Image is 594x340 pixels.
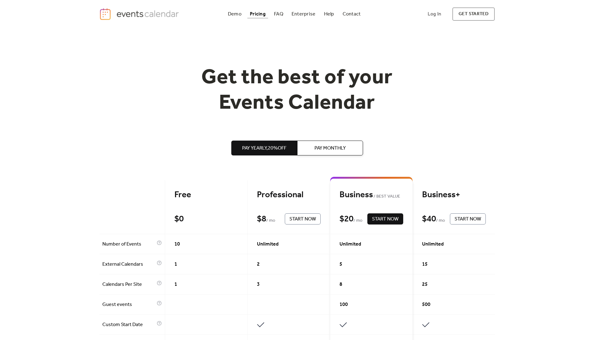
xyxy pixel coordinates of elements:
div: Demo [228,12,241,16]
span: Unlimited [257,241,279,248]
span: Calendars Per Site [102,281,155,288]
span: 15 [422,261,428,268]
span: / mo [436,217,445,224]
span: Start Now [289,216,316,223]
a: FAQ [271,10,286,18]
span: Guest events [102,301,155,308]
a: Enterprise [289,10,318,18]
button: Pay Monthly [297,141,363,155]
a: Pricing [247,10,268,18]
span: Start Now [372,216,399,223]
div: $ 20 [340,214,353,224]
span: Custom Start Date [102,321,155,329]
span: Start Now [455,216,481,223]
span: Unlimited [422,241,444,248]
div: $ 40 [422,214,436,224]
a: Demo [225,10,244,18]
div: $ 0 [174,214,184,224]
a: Contact [340,10,363,18]
button: Start Now [285,213,321,224]
span: Pay Monthly [314,145,346,152]
div: Business [340,190,403,200]
div: $ 8 [257,214,266,224]
div: Professional [257,190,321,200]
div: Contact [343,12,361,16]
span: BEST VALUE [373,193,400,200]
button: Pay Yearly,20%off [231,141,297,155]
button: Start Now [450,213,486,224]
span: / mo [353,217,362,224]
span: 2 [257,261,260,268]
span: Unlimited [340,241,361,248]
span: 500 [422,301,430,308]
div: Pricing [250,12,266,16]
span: 5 [340,261,342,268]
div: Business+ [422,190,486,200]
span: 25 [422,281,428,288]
a: get started [452,7,495,21]
span: Pay Yearly, 20% off [242,145,286,152]
span: External Calendars [102,261,155,268]
a: home [99,8,181,20]
span: 8 [340,281,342,288]
h1: Get the best of your Events Calendar [178,65,416,116]
div: Help [324,12,334,16]
div: Free [174,190,238,200]
button: Start Now [367,213,403,224]
span: 3 [257,281,260,288]
div: FAQ [274,12,283,16]
a: Log In [421,7,447,21]
a: Help [322,10,337,18]
span: 1 [174,281,177,288]
span: 100 [340,301,348,308]
span: / mo [266,217,275,224]
span: Number of Events [102,241,155,248]
span: 10 [174,241,180,248]
div: Enterprise [292,12,315,16]
span: 1 [174,261,177,268]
